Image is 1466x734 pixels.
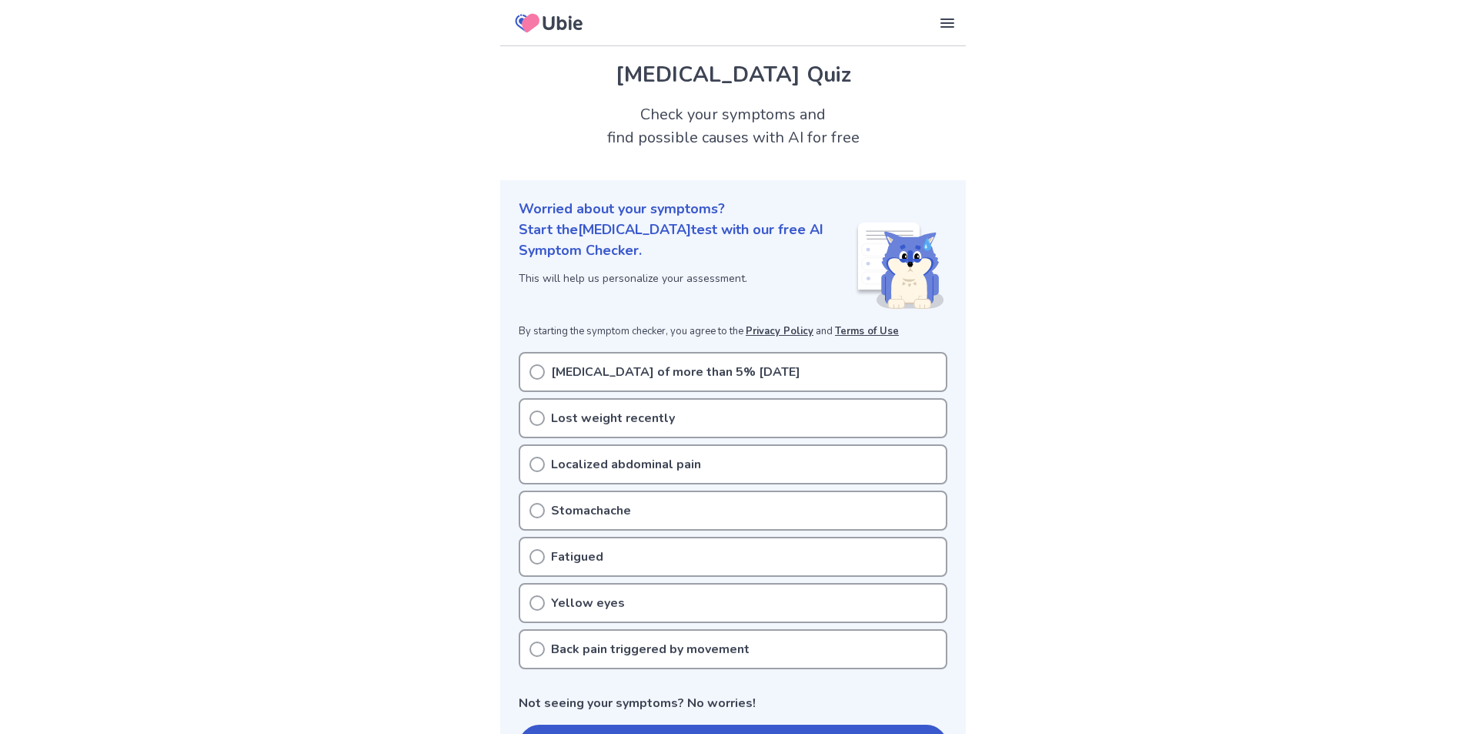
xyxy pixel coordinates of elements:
[551,409,675,427] p: Lost weight recently
[551,501,631,520] p: Stomachache
[519,694,947,712] p: Not seeing your symptoms? No worries!
[551,363,800,381] p: [MEDICAL_DATA] of more than 5% [DATE]
[551,594,625,612] p: Yellow eyes
[500,103,966,149] h2: Check your symptoms and find possible causes with AI for free
[746,324,813,338] a: Privacy Policy
[551,548,603,566] p: Fatigued
[519,220,855,261] p: Start the [MEDICAL_DATA] test with our free AI Symptom Checker.
[519,199,947,220] p: Worried about your symptoms?
[519,59,947,91] h1: [MEDICAL_DATA] Quiz
[519,270,855,287] p: This will help us personalize your assessment.
[519,324,947,340] p: By starting the symptom checker, you agree to the and
[855,223,944,309] img: Shiba
[551,640,750,659] p: Back pain triggered by movement
[551,455,701,474] p: Localized abdominal pain
[835,324,899,338] a: Terms of Use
